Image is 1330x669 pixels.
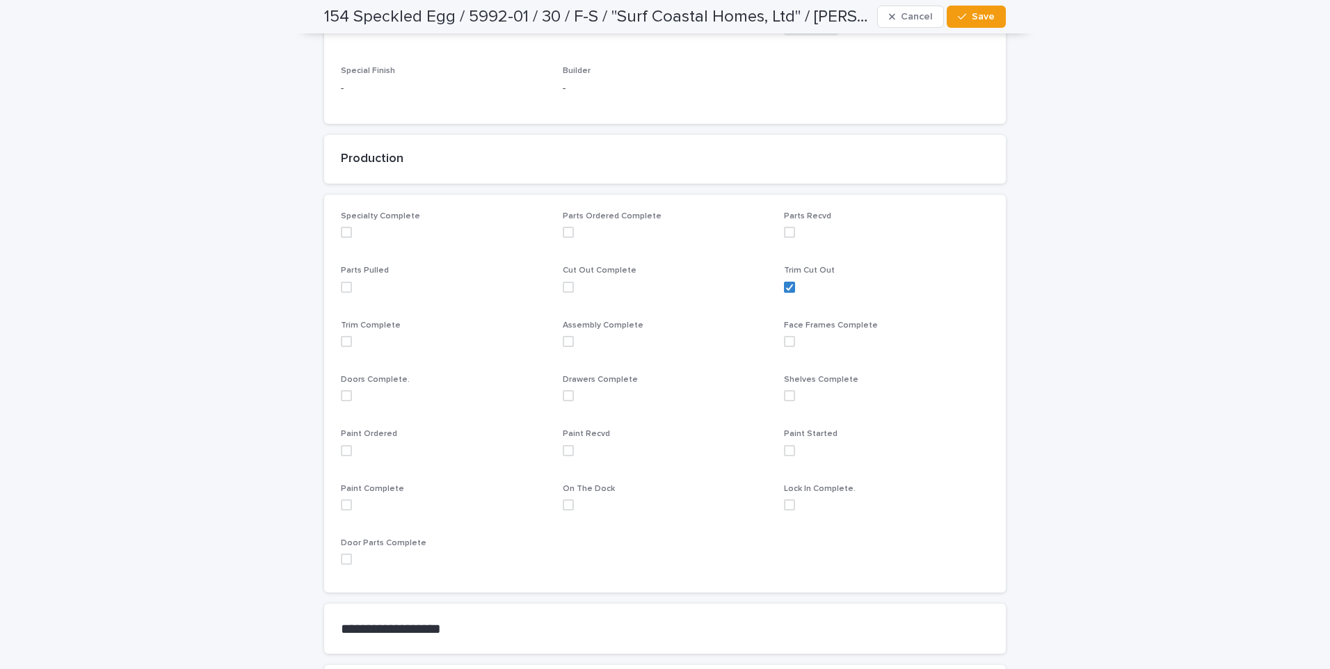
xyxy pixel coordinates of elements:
h2: Production [341,152,989,167]
span: On The Dock [563,485,615,493]
span: Trim Cut Out [784,266,835,275]
span: Paint Recvd [563,430,610,438]
h2: 154 Speckled Egg / 5992-01 / 30 / F-S / "Surf Coastal Homes, Ltd" / Michael Tarantino [324,7,872,27]
span: Specialty Complete [341,212,420,220]
span: Paint Ordered [341,430,397,438]
span: Paint Complete [341,485,404,493]
span: Doors Complete. [341,376,410,384]
span: Lock In Complete. [784,485,856,493]
span: Builder [563,67,591,75]
span: Assembly Complete [563,321,643,330]
span: Parts Pulled [341,266,389,275]
button: Save [947,6,1006,28]
button: Cancel [877,6,944,28]
span: Shelves Complete [784,376,858,384]
span: Special Finish [341,67,395,75]
p: - [563,81,768,96]
span: Cut Out Complete [563,266,636,275]
span: Paint Started [784,430,838,438]
span: Parts Recvd [784,212,831,220]
span: Cancel [901,12,932,22]
span: Parts Ordered Complete [563,212,662,220]
span: Door Parts Complete [341,539,426,547]
span: Save [972,12,995,22]
p: - [341,81,546,96]
span: Drawers Complete [563,376,638,384]
span: Face Frames Complete [784,321,878,330]
span: Trim Complete [341,321,401,330]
